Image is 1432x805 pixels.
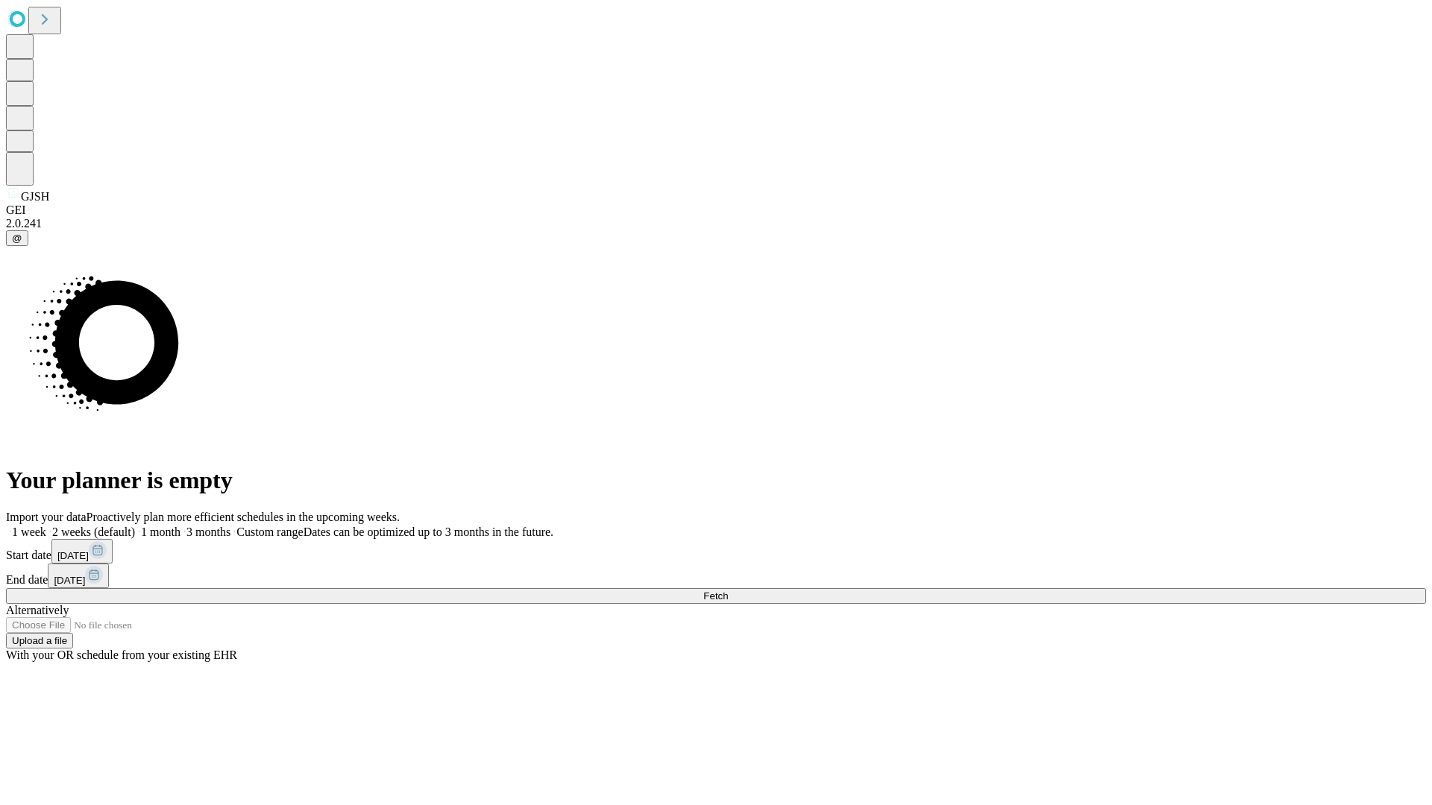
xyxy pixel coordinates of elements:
h1: Your planner is empty [6,467,1426,494]
span: Custom range [236,525,303,538]
button: [DATE] [48,563,109,588]
span: Proactively plan more efficient schedules in the upcoming weeks. [87,511,400,523]
span: 2 weeks (default) [52,525,135,538]
button: @ [6,230,28,246]
span: 3 months [186,525,230,538]
span: GJSH [21,190,49,203]
span: Dates can be optimized up to 3 months in the future. [304,525,553,538]
span: [DATE] [54,575,85,586]
div: Start date [6,539,1426,563]
div: 2.0.241 [6,217,1426,230]
div: End date [6,563,1426,588]
span: Fetch [703,590,728,602]
span: 1 week [12,525,46,538]
span: [DATE] [57,550,89,561]
span: Alternatively [6,604,69,616]
span: @ [12,233,22,244]
button: Upload a file [6,633,73,648]
span: 1 month [141,525,180,538]
button: [DATE] [51,539,113,563]
span: With your OR schedule from your existing EHR [6,648,237,661]
button: Fetch [6,588,1426,604]
span: Import your data [6,511,87,523]
div: GEI [6,203,1426,217]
